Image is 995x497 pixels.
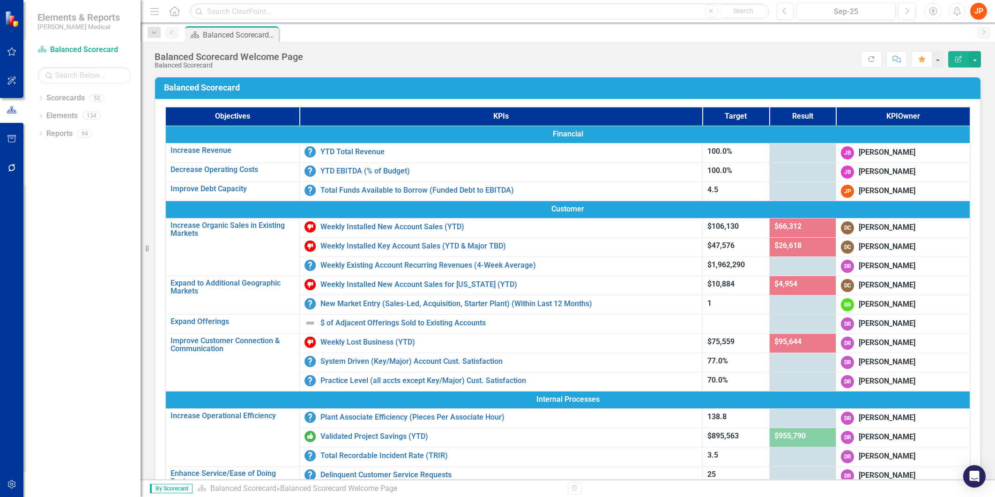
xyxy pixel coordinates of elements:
[299,143,703,162] td: Double-Click to Edit Right Click for Context Menu
[836,162,970,181] td: Double-Click to Edit
[836,143,970,162] td: Double-Click to Edit
[304,146,316,158] img: No Information
[165,162,299,181] td: Double-Click to Edit Right Click for Context Menu
[720,5,767,18] button: Search
[707,241,735,250] span: $47,576
[320,357,698,366] a: System Driven (Key/Major) Account Cust. Satisfaction
[841,221,854,234] div: DC
[707,412,727,421] span: 138.8
[304,241,316,252] img: Below Target
[171,337,295,353] a: Improve Customer Connection & Communication
[280,484,397,493] div: Balanced Scorecard Welcome Page
[210,484,276,493] a: Balanced Scorecard
[841,356,854,369] div: DR
[774,337,802,346] span: $95,644
[299,218,703,237] td: Double-Click to Edit Right Click for Context Menu
[320,242,698,250] a: Weekly Installed Key Account Sales (YTD & Major TBD)
[299,162,703,181] td: Double-Click to Edit Right Click for Context Menu
[37,12,120,23] span: Elements & Reports
[836,333,970,353] td: Double-Click to Edit
[203,29,276,41] div: Balanced Scorecard Welcome Page
[299,466,703,485] td: Double-Click to Edit Right Click for Context Menu
[707,260,745,269] span: $1,962,290
[155,52,303,62] div: Balanced Scorecard Welcome Page
[304,279,316,290] img: Below Target
[320,223,698,231] a: Weekly Installed New Account Sales (YTD)
[171,279,295,295] a: Expand to Additional Geographic Markets
[299,295,703,314] td: Double-Click to Edit Right Click for Context Menu
[707,147,732,156] span: 100.0%
[299,237,703,256] td: Double-Click to Edit Right Click for Context Menu
[800,6,892,17] div: Sep-25
[774,431,806,440] span: $955,790
[82,112,101,120] div: 134
[165,333,299,391] td: Double-Click to Edit Right Click for Context Menu
[320,432,698,441] a: Validated Project Savings (YTD)
[841,260,854,273] div: DR
[299,353,703,372] td: Double-Click to Edit Right Click for Context Menu
[320,280,698,289] a: Weekly Installed New Account Sales for [US_STATE] (YTD)
[841,166,854,179] div: JB
[299,428,703,447] td: Double-Click to Edit Right Click for Context Menu
[299,447,703,466] td: Double-Click to Edit Right Click for Context Menu
[836,466,970,485] td: Double-Click to Edit
[171,412,295,420] a: Increase Operational Efficiency
[197,483,561,494] div: »
[836,295,970,314] td: Double-Click to Edit
[707,470,716,479] span: 25
[774,222,802,231] span: $66,312
[836,276,970,295] td: Double-Click to Edit
[859,222,915,233] div: [PERSON_NAME]
[836,181,970,201] td: Double-Click to Edit
[304,166,316,177] img: No Information
[46,93,85,104] a: Scorecards
[841,298,854,311] div: BB
[165,218,299,276] td: Double-Click to Edit Right Click for Context Menu
[707,279,735,288] span: $10,884
[171,146,295,155] a: Increase Revenue
[859,413,915,423] div: [PERSON_NAME]
[707,337,735,346] span: $75,559
[304,221,316,233] img: Below Target
[836,353,970,372] td: Double-Click to Edit
[304,375,316,386] img: No Information
[841,185,854,198] div: JP
[299,181,703,201] td: Double-Click to Edit Right Click for Context Menu
[707,451,718,459] span: 3.5
[37,23,120,30] small: [PERSON_NAME] Medical
[165,181,299,201] td: Double-Click to Edit Right Click for Context Menu
[859,241,915,252] div: [PERSON_NAME]
[859,299,915,310] div: [PERSON_NAME]
[299,372,703,391] td: Double-Click to Edit Right Click for Context Menu
[841,241,854,254] div: DC
[304,356,316,367] img: No Information
[841,412,854,425] div: DR
[165,391,970,408] td: Double-Click to Edit
[707,431,739,440] span: $895,563
[320,300,698,308] a: New Market Entry (Sales-Led, Acquisition, Starter Plant) (Within Last 12 Months)
[859,470,915,481] div: [PERSON_NAME]
[707,166,732,175] span: 100.0%
[304,412,316,423] img: No Information
[859,376,915,387] div: [PERSON_NAME]
[836,237,970,256] td: Double-Click to Edit
[304,298,316,309] img: No Information
[299,314,703,333] td: Double-Click to Edit Right Click for Context Menu
[320,471,698,479] a: Delinquent Customer Service Requests
[299,408,703,428] td: Double-Click to Edit Right Click for Context Menu
[970,3,987,20] button: JP
[320,377,698,385] a: Practice Level (all accts except Key/Major) Cust. Satisfaction
[320,148,698,156] a: YTD Total Revenue
[89,94,104,102] div: 52
[304,317,316,329] img: Not Defined
[841,450,854,463] div: DR
[304,469,316,481] img: No Information
[37,67,131,83] input: Search Below...
[304,260,316,271] img: No Information
[320,319,698,327] a: $ of Adjacent Offerings Sold to Existing Accounts
[836,372,970,391] td: Double-Click to Edit
[320,261,698,270] a: Weekly Existing Account Recurring Revenues (4-Week Average)
[171,129,965,140] span: Financial
[859,147,915,158] div: [PERSON_NAME]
